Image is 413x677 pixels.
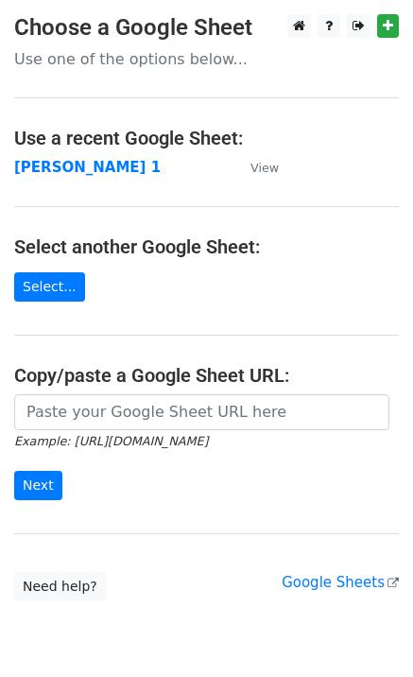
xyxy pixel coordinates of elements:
small: Example: [URL][DOMAIN_NAME] [14,434,208,448]
a: Select... [14,272,85,302]
input: Paste your Google Sheet URL here [14,394,389,430]
h4: Copy/paste a Google Sheet URL: [14,364,399,387]
a: Need help? [14,572,106,601]
a: Google Sheets [282,574,399,591]
input: Next [14,471,62,500]
p: Use one of the options below... [14,49,399,69]
h4: Use a recent Google Sheet: [14,127,399,149]
h3: Choose a Google Sheet [14,14,399,42]
a: View [232,159,279,176]
small: View [250,161,279,175]
a: [PERSON_NAME] 1 [14,159,161,176]
h4: Select another Google Sheet: [14,235,399,258]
